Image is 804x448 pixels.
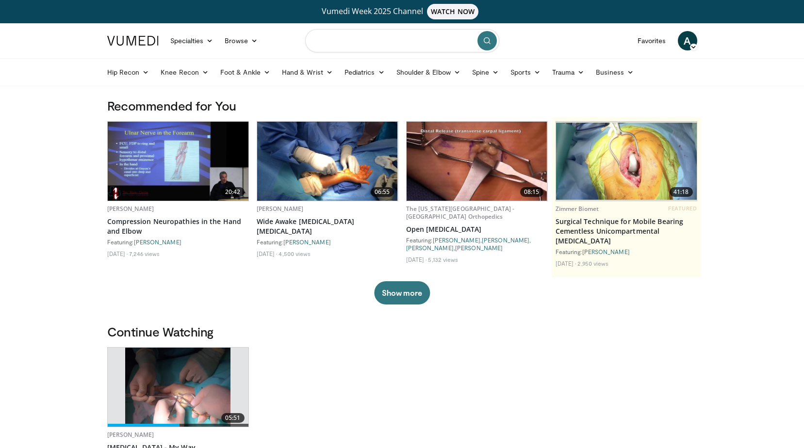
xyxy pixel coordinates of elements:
a: A [678,31,697,50]
li: [DATE] [257,250,278,257]
a: The [US_STATE][GEOGRAPHIC_DATA] - [GEOGRAPHIC_DATA] Orthopedics [406,205,515,221]
a: [PERSON_NAME] [134,239,181,245]
a: Hand & Wrist [276,63,339,82]
li: [DATE] [556,259,576,267]
a: 20:42 [108,122,248,201]
li: 2,950 views [577,259,608,267]
a: [PERSON_NAME] [582,248,630,255]
li: 5,132 views [428,256,458,263]
a: [PERSON_NAME] [406,244,454,251]
a: Open [MEDICAL_DATA] [406,224,548,234]
a: Specialties [164,31,219,50]
div: Featuring: [556,248,697,256]
a: Spine [466,63,505,82]
a: Zimmer Biomet [556,205,599,213]
a: Pediatrics [339,63,391,82]
img: b54436d8-8e88-4114-8e17-c60436be65a7.620x360_q85_upscale.jpg [108,122,248,200]
h3: Continue Watching [107,324,697,339]
a: Browse [219,31,263,50]
img: 435a63e2-9f45-41c2-a031-cbf06bbd817f.620x360_q85_upscale.jpg [407,122,547,201]
img: fca2925d-e2c9-4ffd-8c2c-4873266f6261.620x360_q85_upscale.jpg [125,348,231,427]
a: Surgical Technique for Mobile Bearing Cementless Unicompartmental [MEDICAL_DATA] [556,217,697,246]
a: 06:55 [257,122,398,201]
h3: Recommended for You [107,98,697,113]
span: WATCH NOW [427,4,478,19]
a: Wide Awake [MEDICAL_DATA] [MEDICAL_DATA] [257,217,398,236]
a: Foot & Ankle [214,63,276,82]
a: Compression Neuropathies in the Hand and Elbow [107,217,249,236]
a: 41:18 [556,122,697,201]
img: e9ed289e-2b85-4599-8337-2e2b4fe0f32a.620x360_q85_upscale.jpg [556,123,697,200]
li: [DATE] [107,250,128,257]
div: Featuring: [257,238,398,246]
a: [PERSON_NAME] [455,244,503,251]
a: Business [590,63,640,82]
div: Featuring: [107,238,249,246]
a: [PERSON_NAME] [107,205,154,213]
span: FEATURED [668,205,697,212]
a: Shoulder & Elbow [391,63,466,82]
div: Featuring: , , , [406,236,548,252]
a: 08:15 [407,122,547,201]
a: [PERSON_NAME] [107,431,154,439]
a: [PERSON_NAME] [433,237,480,243]
img: VuMedi Logo [107,36,159,46]
a: Hip Recon [101,63,155,82]
li: [DATE] [406,256,427,263]
a: 05:51 [108,348,248,427]
a: Favorites [632,31,672,50]
li: 4,500 views [279,250,311,257]
img: dc6f8983-01e7-470b-8f3a-35802a5b58d2.620x360_q85_upscale.jpg [257,122,398,201]
span: 41:18 [670,187,693,197]
span: 20:42 [221,187,245,197]
a: Knee Recon [155,63,214,82]
a: Trauma [546,63,591,82]
button: Show more [374,281,430,304]
a: Vumedi Week 2025 ChannelWATCH NOW [109,4,696,19]
span: 08:15 [520,187,543,197]
a: Sports [505,63,546,82]
a: [PERSON_NAME] [283,239,331,245]
span: 05:51 [221,413,245,423]
li: 7,246 views [129,250,160,257]
a: [PERSON_NAME] [257,205,304,213]
span: 06:55 [371,187,394,197]
a: [PERSON_NAME] [482,237,529,243]
input: Search topics, interventions [305,29,499,52]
